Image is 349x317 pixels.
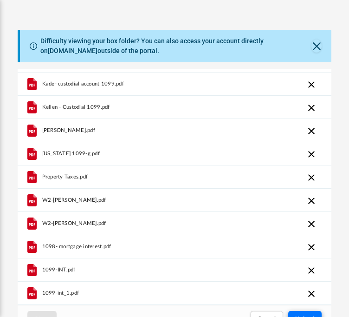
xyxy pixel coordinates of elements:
button: Cancel this upload [306,242,317,253]
span: W2-[PERSON_NAME].pdf [42,197,106,203]
button: Cancel this upload [306,149,317,160]
button: Cancel this upload [306,265,317,276]
span: 1099-int_1.pdf [42,290,79,296]
button: Close [311,40,322,53]
button: Cancel this upload [306,79,317,90]
button: Cancel this upload [306,172,317,183]
button: Cancel this upload [306,125,317,137]
div: Difficulty viewing your box folder? You can also access your account directly on outside of the p... [40,36,311,56]
a: [DOMAIN_NAME] [48,47,97,54]
span: Property Taxes.pdf [42,174,88,180]
span: W2-[PERSON_NAME].pdf [42,220,106,226]
button: Cancel this upload [306,195,317,206]
span: [PERSON_NAME].pdf [42,127,95,133]
span: Kellen - Custodial 1099.pdf [42,104,110,110]
span: 1098- mortgage interest.pdf [42,244,111,250]
div: grid [18,69,332,305]
span: [US_STATE] 1099-g.pdf [42,151,100,157]
span: Kade- custodial account 1099.pdf [42,81,123,87]
button: Cancel this upload [306,218,317,230]
span: 1099-INT.pdf [42,267,75,273]
button: Cancel this upload [306,102,317,113]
